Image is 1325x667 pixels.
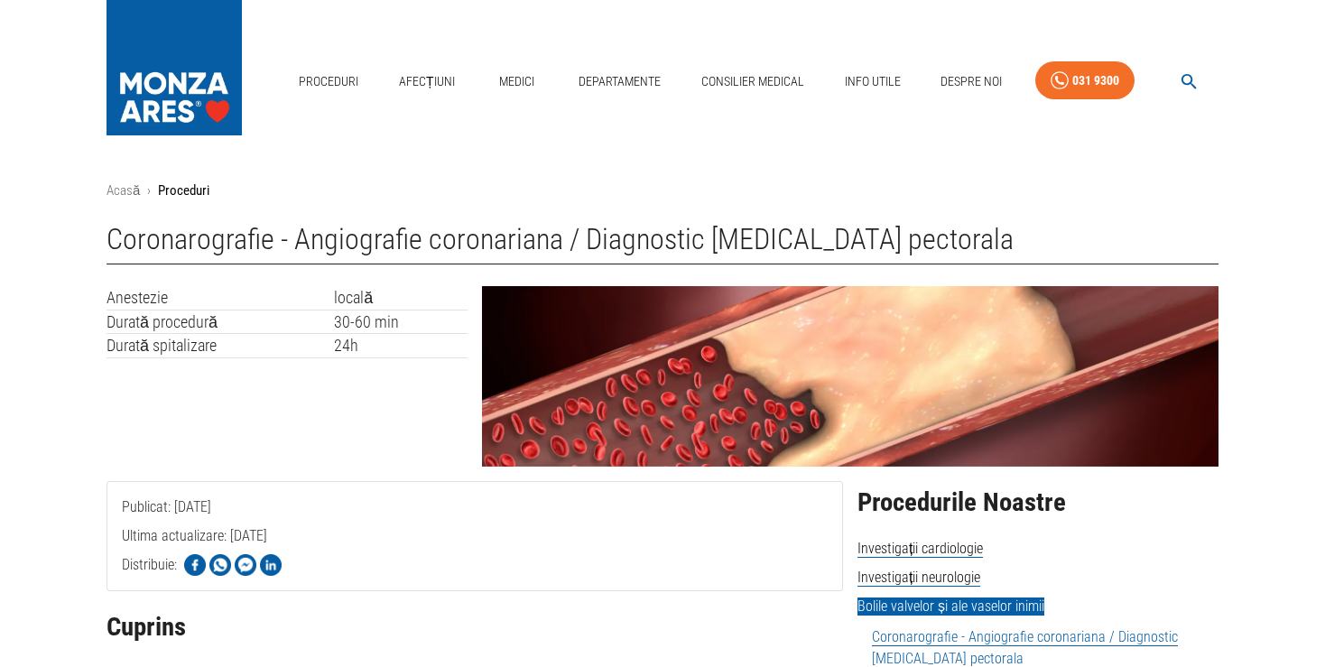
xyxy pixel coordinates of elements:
[235,554,256,576] img: Share on Facebook Messenger
[122,498,211,588] span: Publicat: [DATE]
[334,310,468,334] td: 30-60 min
[1072,69,1119,92] div: 031 9300
[107,223,1218,264] h1: Coronarografie - Angiografie coronariana / Diagnostic [MEDICAL_DATA] pectorala
[482,286,1218,467] img: Coronarografie - Angiografie coronariana | MONZA ARES
[292,63,366,100] a: Proceduri
[857,598,1044,616] span: Bolile valvelor și ale vaselor inimii
[694,63,811,100] a: Consilier Medical
[107,310,334,334] td: Durată procedură
[107,181,1218,201] nav: breadcrumb
[857,540,983,558] span: Investigații cardiologie
[857,488,1218,517] h2: Procedurile Noastre
[933,63,1009,100] a: Despre Noi
[209,554,231,576] img: Share on WhatsApp
[107,286,334,310] td: Anestezie
[107,613,843,642] h2: Cuprins
[158,181,209,201] p: Proceduri
[122,527,267,616] span: Ultima actualizare: [DATE]
[107,182,140,199] a: Acasă
[107,334,334,358] td: Durată spitalizare
[571,63,668,100] a: Departamente
[487,63,545,100] a: Medici
[392,63,462,100] a: Afecțiuni
[1035,61,1135,100] a: 031 9300
[122,554,177,576] p: Distribuie:
[857,569,980,587] span: Investigații neurologie
[260,554,282,576] img: Share on LinkedIn
[334,334,468,358] td: 24h
[147,181,151,201] li: ›
[334,286,468,310] td: locală
[184,554,206,576] img: Share on Facebook
[838,63,908,100] a: Info Utile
